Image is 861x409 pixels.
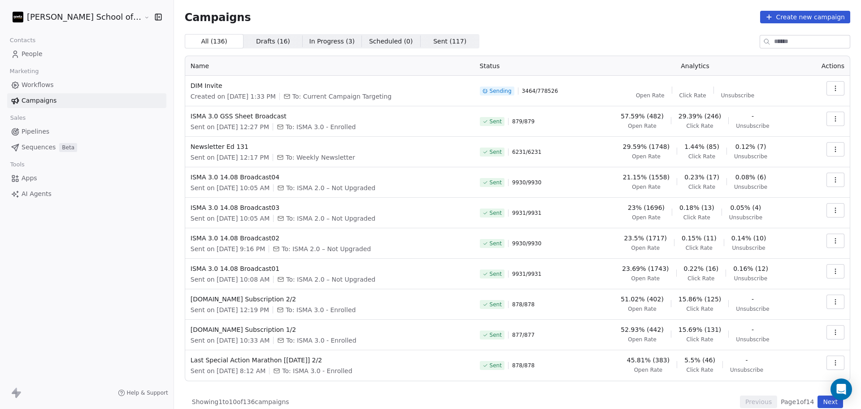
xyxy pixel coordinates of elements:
[191,214,270,223] span: Sent on [DATE] 10:05 AM
[628,122,657,130] span: Open Rate
[752,295,754,304] span: -
[185,56,474,76] th: Name
[6,158,28,171] span: Tools
[7,78,166,92] a: Workflows
[731,234,766,243] span: 0.14% (10)
[621,295,663,304] span: 51.02% (402)
[631,275,660,282] span: Open Rate
[512,270,541,278] span: 9931 / 9931
[22,96,57,105] span: Campaigns
[831,379,852,400] div: Open Intercom Messenger
[490,179,502,186] span: Sent
[191,244,265,253] span: Sent on [DATE] 9:16 PM
[732,244,765,252] span: Unsubscribe
[292,92,391,101] span: To: Current Campaign Targeting
[736,336,769,343] span: Unsubscribe
[7,47,166,61] a: People
[127,389,168,396] span: Help & Support
[682,234,717,243] span: 0.15% (11)
[734,153,767,160] span: Unsubscribe
[282,244,371,253] span: To: ISMA 2.0 – Not Upgraded
[191,275,270,284] span: Sent on [DATE] 10:08 AM
[804,56,850,76] th: Actions
[512,118,535,125] span: 879 / 879
[490,301,502,308] span: Sent
[736,305,769,313] span: Unsubscribe
[632,214,661,221] span: Open Rate
[678,295,721,304] span: 15.86% (125)
[688,183,715,191] span: Click Rate
[191,234,469,243] span: ISMA 3.0 14.08 Broadcast02
[740,396,777,408] button: Previous
[118,389,168,396] a: Help & Support
[631,244,660,252] span: Open Rate
[627,356,670,365] span: 45.81% (383)
[433,37,466,46] span: Sent ( 117 )
[22,174,37,183] span: Apps
[286,122,356,131] span: To: ISMA 3.0 - Enrolled
[731,203,761,212] span: 0.05% (4)
[632,183,661,191] span: Open Rate
[490,331,502,339] span: Sent
[636,92,665,99] span: Open Rate
[632,153,661,160] span: Open Rate
[512,301,535,308] span: 878 / 878
[721,92,754,99] span: Unsubscribe
[309,37,355,46] span: In Progress ( 3 )
[7,93,166,108] a: Campaigns
[734,183,767,191] span: Unsubscribe
[679,92,706,99] span: Click Rate
[490,240,502,247] span: Sent
[191,122,269,131] span: Sent on [DATE] 12:27 PM
[192,397,289,406] span: Showing 1 to 10 of 136 campaigns
[734,275,767,282] span: Unsubscribe
[686,244,713,252] span: Click Rate
[628,203,665,212] span: 23% (1696)
[490,118,502,125] span: Sent
[729,214,762,221] span: Unsubscribe
[22,143,56,152] span: Sequences
[623,173,670,182] span: 21.15% (1558)
[628,336,657,343] span: Open Rate
[22,189,52,199] span: AI Agents
[818,396,843,408] button: Next
[735,173,766,182] span: 0.08% (6)
[687,275,714,282] span: Click Rate
[781,397,814,406] span: Page 1 of 14
[760,11,850,23] button: Create new campaign
[191,356,469,365] span: Last Special Action Marathon [[DATE]] 2/2
[490,148,502,156] span: Sent
[286,153,355,162] span: To: Weekly Newsletter
[490,87,512,95] span: Sending
[256,37,290,46] span: Drafts ( 16 )
[185,11,251,23] span: Campaigns
[621,112,663,121] span: 57.59% (482)
[686,305,713,313] span: Click Rate
[191,112,469,121] span: ISMA 3.0 GSS Sheet Broadcast
[678,112,721,121] span: 29.39% (246)
[191,92,276,101] span: Created on [DATE] 1:33 PM
[686,336,713,343] span: Click Rate
[623,142,670,151] span: 29.59% (1748)
[730,366,763,374] span: Unsubscribe
[684,173,719,182] span: 0.23% (17)
[512,179,541,186] span: 9930 / 9930
[686,366,713,374] span: Click Rate
[27,11,142,23] span: [PERSON_NAME] School of Finance LLP
[490,270,502,278] span: Sent
[587,56,804,76] th: Analytics
[679,203,714,212] span: 0.18% (13)
[11,9,138,25] button: [PERSON_NAME] School of Finance LLP
[746,356,748,365] span: -
[191,295,469,304] span: [DOMAIN_NAME] Subscription 2/2
[22,80,54,90] span: Workflows
[191,183,270,192] span: Sent on [DATE] 10:05 AM
[286,183,375,192] span: To: ISMA 2.0 – Not Upgraded
[286,305,356,314] span: To: ISMA 3.0 - Enrolled
[490,209,502,217] span: Sent
[7,171,166,186] a: Apps
[286,336,356,345] span: To: ISMA 3.0 - Enrolled
[522,87,558,95] span: 3464 / 778526
[621,325,663,334] span: 52.93% (442)
[688,153,715,160] span: Click Rate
